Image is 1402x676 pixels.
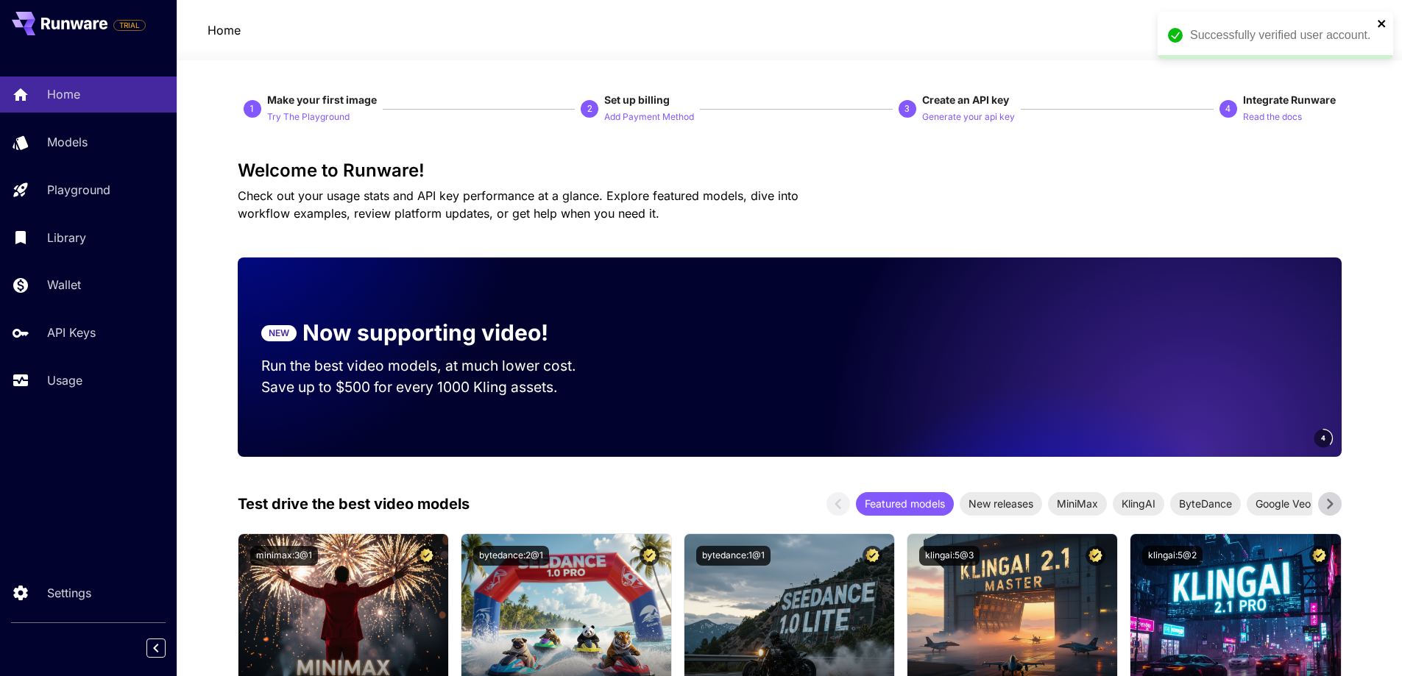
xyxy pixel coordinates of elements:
[587,102,592,115] p: 2
[47,584,91,602] p: Settings
[47,229,86,246] p: Library
[1048,492,1107,516] div: MiniMax
[604,93,670,106] span: Set up billing
[922,107,1015,125] button: Generate your api key
[208,21,241,39] a: Home
[856,492,954,516] div: Featured models
[863,546,882,566] button: Certified Model – Vetted for best performance and includes a commercial license.
[1086,546,1105,566] button: Certified Model – Vetted for best performance and includes a commercial license.
[1190,26,1373,44] div: Successfully verified user account.
[960,496,1042,511] span: New releases
[1321,433,1325,444] span: 4
[261,377,604,398] p: Save up to $500 for every 1000 Kling assets.
[302,316,548,349] p: Now supporting video!
[47,276,81,293] p: Wallet
[640,546,659,566] button: Certified Model – Vetted for best performance and includes a commercial license.
[1243,110,1302,124] p: Read the docs
[47,181,110,199] p: Playground
[146,638,166,658] button: Collapse sidebar
[696,546,771,566] button: bytedance:1@1
[1170,492,1241,516] div: ByteDance
[1170,496,1241,511] span: ByteDance
[1247,496,1320,511] span: Google Veo
[47,85,80,103] p: Home
[922,110,1015,124] p: Generate your api key
[269,327,289,340] p: NEW
[922,93,1009,106] span: Create an API key
[904,102,910,115] p: 3
[856,496,954,511] span: Featured models
[267,93,377,106] span: Make your first image
[1243,107,1302,125] button: Read the docs
[47,133,88,151] p: Models
[208,21,241,39] nav: breadcrumb
[1309,546,1329,566] button: Certified Model – Vetted for best performance and includes a commercial license.
[473,546,549,566] button: bytedance:2@1
[47,371,82,389] p: Usage
[1225,102,1231,115] p: 4
[1113,496,1164,511] span: KlingAI
[1243,93,1336,106] span: Integrate Runware
[1247,492,1320,516] div: Google Veo
[267,107,350,125] button: Try The Playground
[267,110,350,124] p: Try The Playground
[417,546,436,566] button: Certified Model – Vetted for best performance and includes a commercial license.
[47,324,96,341] p: API Keys
[1113,492,1164,516] div: KlingAI
[238,188,799,221] span: Check out your usage stats and API key performance at a glance. Explore featured models, dive int...
[604,107,694,125] button: Add Payment Method
[261,355,604,377] p: Run the best video models, at much lower cost.
[238,493,470,515] p: Test drive the best video models
[1142,546,1203,566] button: klingai:5@2
[960,492,1042,516] div: New releases
[238,160,1342,181] h3: Welcome to Runware!
[114,20,145,31] span: TRIAL
[604,110,694,124] p: Add Payment Method
[249,102,255,115] p: 1
[250,546,318,566] button: minimax:3@1
[1377,18,1387,29] button: close
[919,546,980,566] button: klingai:5@3
[113,16,146,34] span: Add your payment card to enable full platform functionality.
[157,635,177,661] div: Collapse sidebar
[1048,496,1107,511] span: MiniMax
